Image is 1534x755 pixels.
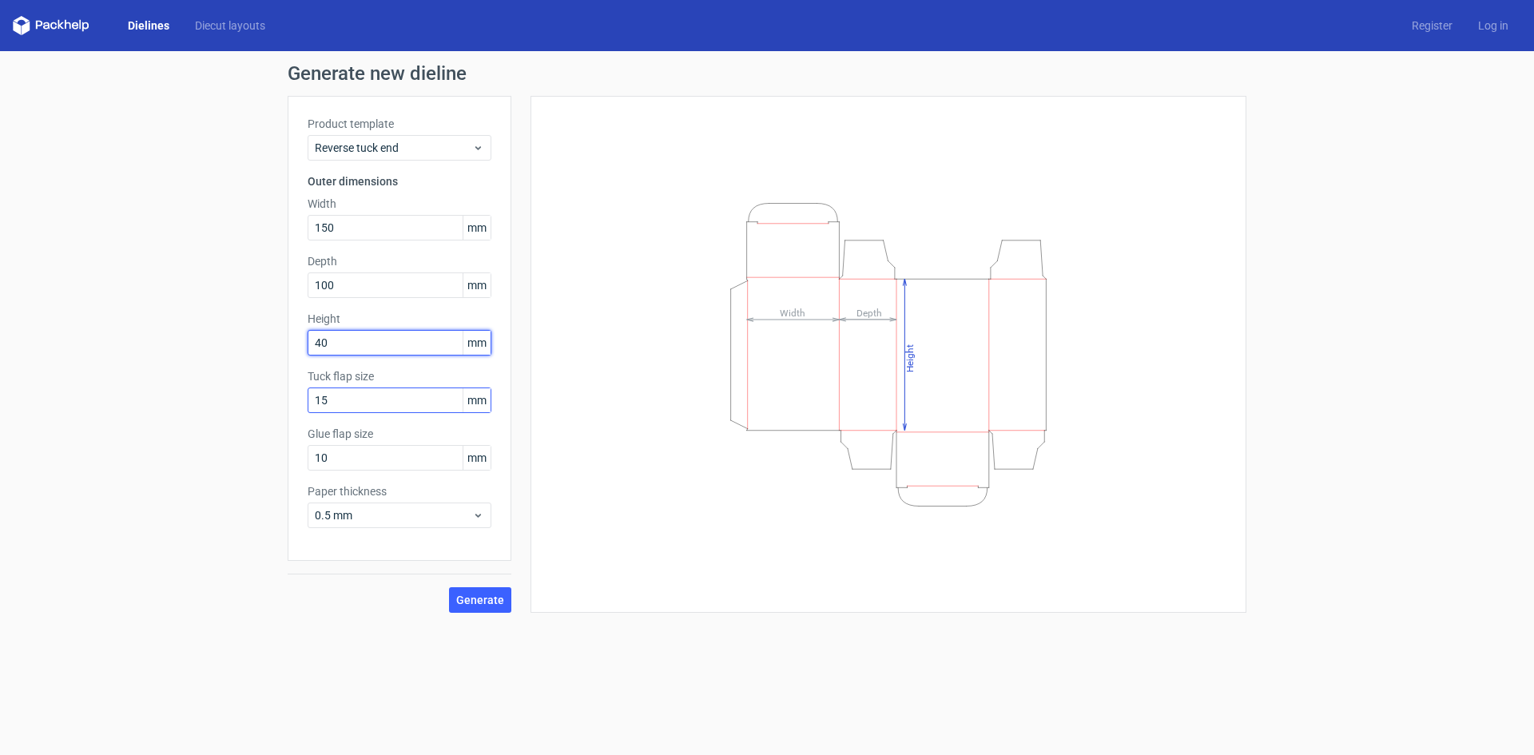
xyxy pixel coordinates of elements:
label: Product template [308,116,491,132]
span: mm [463,273,491,297]
span: mm [463,216,491,240]
label: Width [308,196,491,212]
a: Dielines [115,18,182,34]
label: Tuck flap size [308,368,491,384]
span: mm [463,446,491,470]
label: Height [308,311,491,327]
tspan: Depth [856,307,882,318]
a: Register [1399,18,1465,34]
tspan: Width [780,307,805,318]
h1: Generate new dieline [288,64,1246,83]
span: Reverse tuck end [315,140,472,156]
span: 0.5 mm [315,507,472,523]
span: Generate [456,594,504,606]
span: mm [463,388,491,412]
a: Diecut layouts [182,18,278,34]
a: Log in [1465,18,1521,34]
tspan: Height [904,344,916,372]
button: Generate [449,587,511,613]
label: Depth [308,253,491,269]
span: mm [463,331,491,355]
h3: Outer dimensions [308,173,491,189]
label: Paper thickness [308,483,491,499]
label: Glue flap size [308,426,491,442]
